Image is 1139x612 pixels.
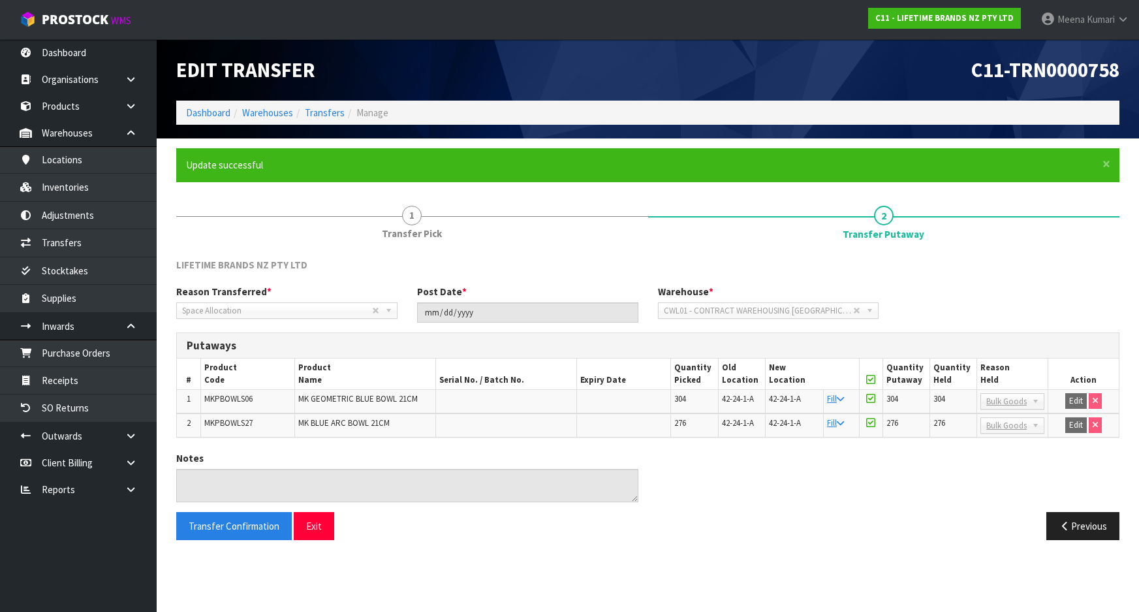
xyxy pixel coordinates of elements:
label: Warehouse [658,285,713,298]
th: Quantity Picked [671,359,718,389]
span: 304 [674,393,686,404]
span: MK GEOMETRIC BLUE BOWL 21CM [298,393,418,404]
span: × [1102,155,1110,173]
button: Edit [1065,393,1087,409]
span: Update successful [186,159,263,171]
span: MKPBOWLS06 [204,393,253,404]
span: 42-24-1-A [722,393,754,404]
th: Product Name [294,359,435,389]
span: Meena [1057,13,1085,25]
input: Post Date [417,302,638,323]
span: 2 [874,206,894,225]
span: LIFETIME BRANDS NZ PTY LTD [176,259,307,271]
label: Post Date [417,285,467,298]
span: Transfer Pick [382,227,442,240]
img: cube-alt.png [20,11,36,27]
span: Transfer Putaway [843,227,924,241]
a: Fill [827,417,844,428]
th: Quantity Held [930,359,977,389]
th: Action [1048,359,1119,389]
span: 276 [933,417,945,428]
th: Reason Held [977,359,1048,389]
span: CWL01 - CONTRACT WAREHOUSING [GEOGRAPHIC_DATA] [664,303,854,319]
span: Manage [356,106,388,119]
small: WMS [111,14,131,27]
h3: Putaways [187,340,1109,352]
button: Edit [1065,417,1087,433]
a: Transfers [305,106,345,119]
th: Serial No. / Batch No. [436,359,577,389]
span: MKPBOWLS27 [204,417,253,428]
span: 304 [933,393,945,404]
strong: C11 - LIFETIME BRANDS NZ PTY LTD [875,12,1014,24]
span: 42-24-1-A [769,417,801,428]
button: Exit [294,512,334,540]
th: Product Code [200,359,294,389]
span: Edit Transfer [176,57,315,82]
span: Transfer Putaway [176,248,1119,550]
th: Old Location [718,359,765,389]
th: # [177,359,200,389]
span: ProStock [42,11,108,28]
span: C11-TRN0000758 [971,57,1119,82]
span: 276 [674,417,686,428]
span: Space Allocation [182,303,372,319]
span: 276 [886,417,898,428]
label: Reason Transferred [176,285,272,298]
span: Transfer Confirmation [189,520,279,532]
span: 304 [886,393,898,404]
button: Previous [1046,512,1119,540]
span: Bulk Goods [986,418,1027,434]
a: C11 - LIFETIME BRANDS NZ PTY LTD [868,8,1021,29]
span: 2 [187,417,191,428]
span: 1 [187,393,191,404]
a: Dashboard [186,106,230,119]
a: Warehouses [242,106,293,119]
th: Quantity Putaway [882,359,929,389]
span: Kumari [1087,13,1115,25]
button: Transfer Confirmation [176,512,292,540]
span: 42-24-1-A [722,417,754,428]
th: Expiry Date [577,359,671,389]
span: Bulk Goods [986,394,1027,410]
th: New Location [765,359,859,389]
span: 1 [402,206,422,225]
span: 42-24-1-A [769,393,801,404]
label: Notes [176,451,204,465]
a: Fill [827,393,844,404]
span: MK BLUE ARC BOWL 21CM [298,417,390,428]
